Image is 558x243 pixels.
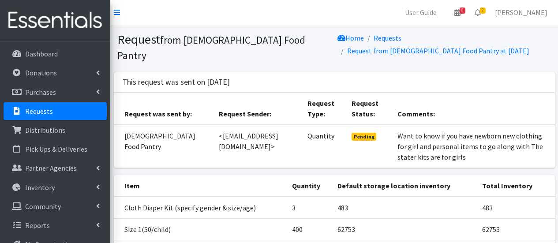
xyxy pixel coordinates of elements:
a: Community [4,198,107,215]
a: Requests [4,102,107,120]
p: Purchases [25,88,56,97]
td: 483 [477,197,554,219]
td: 62753 [332,219,477,240]
td: [DEMOGRAPHIC_DATA] Food Pantry [114,125,213,168]
span: 8 [460,7,465,14]
td: 400 [287,219,332,240]
a: [PERSON_NAME] [488,4,554,21]
p: Inventory [25,183,55,192]
p: Donations [25,68,57,77]
a: Purchases [4,83,107,101]
td: Size 1(50/child) [114,219,287,240]
a: Dashboard [4,45,107,63]
a: Partner Agencies [4,159,107,177]
a: Inventory [4,179,107,196]
a: Reports [4,217,107,234]
th: Default storage location inventory [332,175,477,197]
span: 2 [480,7,486,14]
h3: This request was sent on [DATE] [123,78,230,87]
span: Pending [352,133,377,141]
a: Requests [374,34,401,42]
p: Reports [25,221,50,230]
th: Comments: [392,93,555,125]
a: Distributions [4,121,107,139]
p: Pick Ups & Deliveries [25,145,87,153]
td: 3 [287,197,332,219]
td: 483 [332,197,477,219]
th: Total Inventory [477,175,554,197]
h1: Request [117,32,331,62]
a: Home [337,34,364,42]
td: Want to know if you have newborn new clothing for girl and personal items to go along with The st... [392,125,555,168]
img: HumanEssentials [4,6,107,35]
p: Requests [25,107,53,116]
th: Request Sender: [213,93,303,125]
p: Partner Agencies [25,164,77,172]
th: Quantity [287,175,332,197]
p: Dashboard [25,49,58,58]
p: Community [25,202,61,211]
th: Item [114,175,287,197]
td: Cloth Diaper Kit (specify gender & size/age) [114,197,287,219]
small: from [DEMOGRAPHIC_DATA] Food Pantry [117,34,305,62]
td: <[EMAIL_ADDRESS][DOMAIN_NAME]> [213,125,303,168]
th: Request Status: [346,93,392,125]
th: Request Type: [302,93,346,125]
th: Request was sent by: [114,93,213,125]
a: Pick Ups & Deliveries [4,140,107,158]
a: 2 [468,4,488,21]
p: Distributions [25,126,65,135]
a: 8 [447,4,468,21]
a: Donations [4,64,107,82]
a: User Guide [398,4,444,21]
td: Quantity [302,125,346,168]
td: 62753 [477,219,554,240]
a: Request from [DEMOGRAPHIC_DATA] Food Pantry at [DATE] [347,46,529,55]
